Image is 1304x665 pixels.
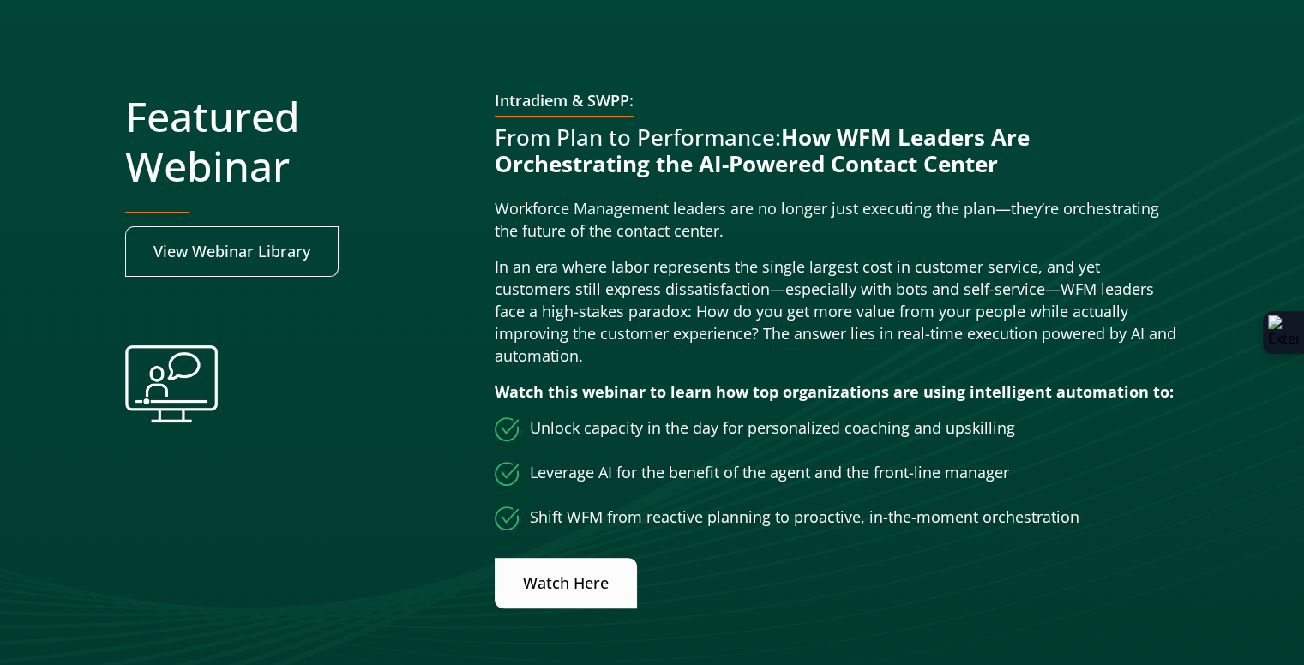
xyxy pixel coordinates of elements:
p: Workforce Management leaders are no longer just executing the plan—they’re orchestrating the futu... [495,198,1180,243]
li: Leverage AI for the benefit of the agent and the front-line manager [495,462,1180,486]
h3: Intradiem & SWPP: [495,92,634,117]
h2: Featured Webinar [125,92,467,190]
strong: Watch this webinar to learn how top organizations are using intelligent automation to: [495,381,1174,402]
li: Unlock capacity in the day for personalized coaching and upskilling [495,417,1180,441]
strong: How WFM Leaders Are Orchestrating the AI-Powered Contact Center [495,122,1030,179]
a: Link opens in a new window [125,226,339,277]
h3: From Plan to Performance: [495,124,1180,177]
a: Link opens in a new window [495,558,637,608]
img: Extension Icon [1268,315,1299,350]
li: Shift WFM from reactive planning to proactive, in-the-moment orchestration [495,506,1180,530]
p: In an era where labor represents the single largest cost in customer service, and yet customers s... [495,256,1180,368]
